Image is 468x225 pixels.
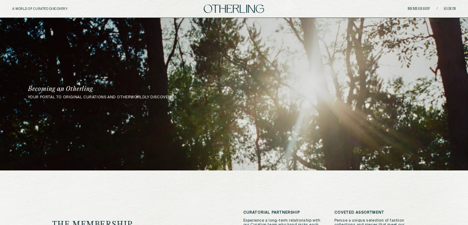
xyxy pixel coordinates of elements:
[28,95,440,100] p: your portal to original curations and otherworldly discoveries.
[334,211,416,215] h3: Coveted Assortment
[408,7,430,11] a: Membership
[204,5,264,13] img: logo
[12,7,95,11] h5: A WORLD OF CURATED DISCOVERY.
[28,86,275,92] h1: Becoming an Otherling
[437,6,438,11] span: /
[243,211,325,215] h3: Curatorial Partnership
[444,7,456,11] a: Sign in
